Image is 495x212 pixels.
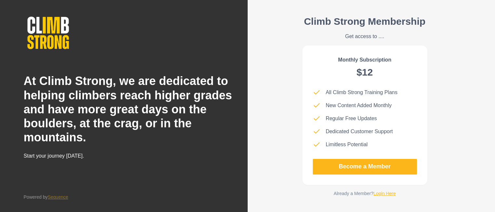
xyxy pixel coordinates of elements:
p: All Climb Strong Training Plans [326,89,398,96]
p: New Content Added Monthly [326,102,392,109]
p: Limitless Potential [326,141,368,148]
p: Powered by [24,194,68,201]
p: Monthly Subscription [338,56,392,64]
p: Dedicated Customer Support [326,128,393,135]
a: Login Here [373,191,396,196]
p: Already a Member? [334,190,396,197]
p: Regular Free Updates [326,115,377,122]
h2: $12 [356,66,373,78]
img: Climb Strong Logo [24,13,73,53]
p: Start your journey [DATE]. [24,152,170,160]
a: Become a Member [313,159,417,175]
p: Get access to .... [304,33,425,40]
a: Sequence [48,194,68,200]
h2: At Climb Strong, we are dedicated to helping climbers reach higher grades and have more great day... [24,74,237,144]
h2: Climb Strong Membership [304,16,425,27]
